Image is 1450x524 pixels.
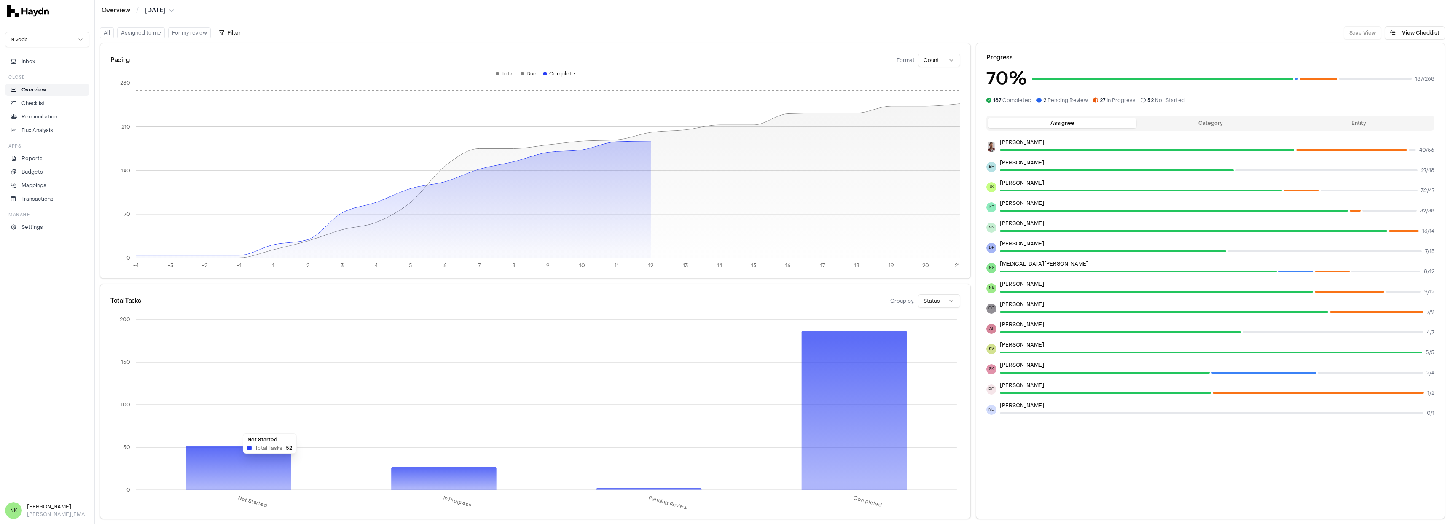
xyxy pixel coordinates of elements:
span: 13 / 14 [1422,228,1434,234]
span: 32 / 38 [1420,207,1434,214]
span: In Progress [1100,97,1136,104]
button: For my review [168,27,211,38]
p: [PERSON_NAME] [1000,382,1434,389]
tspan: Pending Review [648,494,689,511]
p: [PERSON_NAME] [1000,200,1434,207]
span: Group by: [890,298,915,304]
span: 2 / 4 [1426,369,1434,376]
h3: Manage [8,212,30,218]
img: JP Smit [986,142,996,152]
span: 187 [993,97,1001,104]
tspan: 4 [375,262,378,269]
tspan: 0 [126,255,130,261]
span: PG [986,384,996,395]
tspan: -3 [168,262,173,269]
span: Completed [993,97,1031,104]
tspan: 2 [306,262,309,269]
span: JS [986,182,996,192]
tspan: 210 [121,124,130,130]
p: [MEDICAL_DATA][PERSON_NAME] [1000,261,1434,267]
tspan: 10 [579,262,585,269]
a: Mappings [5,180,89,191]
a: Transactions [5,193,89,205]
tspan: -1 [237,262,242,269]
span: 5 / 5 [1426,349,1434,356]
p: [PERSON_NAME] [1000,321,1434,328]
h3: Apps [8,143,21,149]
nav: breadcrumb [102,6,174,15]
p: [PERSON_NAME] [1000,281,1434,288]
tspan: 15 [751,262,757,269]
span: 187 / 268 [1415,75,1434,82]
button: Category [1136,118,1285,128]
h3: 70 % [986,65,1027,92]
p: Transactions [21,195,54,203]
span: Format [897,57,915,64]
span: 52 [1147,97,1154,104]
button: Entity [1284,118,1433,128]
span: 27 [1100,97,1105,104]
p: [PERSON_NAME][EMAIL_ADDRESS][DOMAIN_NAME] [27,511,89,518]
tspan: In Progress [443,494,473,508]
tspan: 3 [341,262,344,269]
tspan: 17 [820,262,825,269]
div: Pacing [110,56,130,64]
span: 9 / 12 [1424,288,1434,295]
span: 0 / 1 [1427,410,1434,417]
a: Overview [102,6,130,15]
p: [PERSON_NAME] [1000,220,1434,227]
span: NS [986,263,996,273]
span: / [134,6,140,14]
tspan: 8 [512,262,516,269]
h3: [PERSON_NAME] [27,503,89,511]
a: Flux Analysis [5,124,89,136]
button: [DATE] [145,6,174,15]
p: [PERSON_NAME] [1000,159,1434,166]
span: KV [986,344,996,354]
tspan: 20 [922,262,929,269]
span: [DATE] [145,6,166,15]
span: AF [986,324,996,334]
div: Total Tasks [110,297,141,305]
tspan: 280 [120,80,130,86]
tspan: 0 [126,486,130,493]
p: [PERSON_NAME] [1000,301,1434,308]
span: 1 / 2 [1427,390,1434,396]
tspan: 19 [889,262,894,269]
span: Not Started [1147,97,1185,104]
p: Flux Analysis [21,126,53,134]
img: svg+xml,%3c [7,5,49,17]
a: Checklist [5,97,89,109]
span: 8 / 12 [1424,268,1434,275]
tspan: 21 [955,262,960,269]
span: DP [986,243,996,253]
tspan: 11 [615,262,619,269]
p: [PERSON_NAME] [1000,402,1434,409]
button: View Checklist [1385,26,1445,40]
p: Mappings [21,182,46,189]
span: Pending Review [1043,97,1088,104]
div: Progress [986,54,1434,62]
button: Assignee [988,118,1136,128]
span: 27 / 48 [1421,167,1434,174]
tspan: 1 [272,262,274,269]
p: [PERSON_NAME] [1000,240,1434,247]
a: Reports [5,153,89,164]
button: Inbox [5,56,89,67]
span: SK [986,364,996,374]
p: Overview [21,86,46,94]
tspan: 70 [124,211,130,218]
p: [PERSON_NAME] [1000,180,1434,186]
h3: Close [8,74,25,81]
p: Reconciliation [21,113,57,121]
span: VN [986,223,996,233]
p: [PERSON_NAME] [1000,341,1434,348]
span: 7 / 9 [1427,309,1434,315]
tspan: 9 [546,262,550,269]
div: Complete [543,70,575,77]
span: NK [986,283,996,293]
span: 40 / 56 [1419,147,1434,153]
span: 4 / 7 [1427,329,1434,336]
div: Due [521,70,537,77]
tspan: 18 [854,262,859,269]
